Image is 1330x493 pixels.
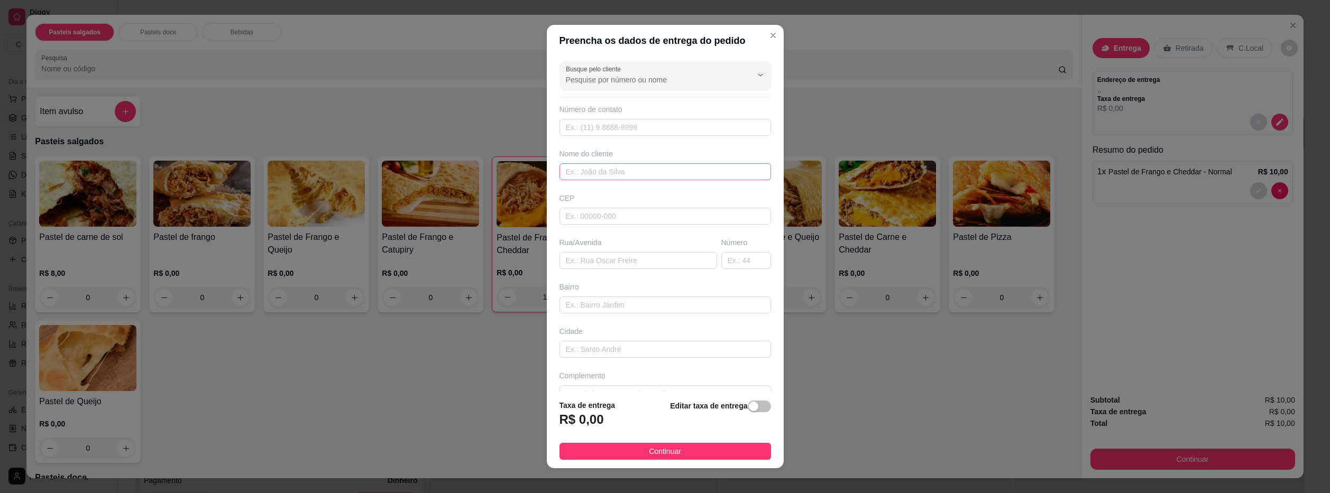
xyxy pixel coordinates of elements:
[721,252,771,269] input: Ex.: 44
[566,75,735,85] input: Busque pelo cliente
[649,445,681,457] span: Continuar
[559,296,771,313] input: Ex.: Bairro Jardim
[559,193,771,203] div: CEP
[559,237,717,248] div: Rua/Avenida
[559,163,771,180] input: Ex.: João da Silva
[559,341,771,358] input: Ex.: Santo André
[559,326,771,337] div: Cidade
[752,67,769,83] button: Show suggestions
[670,402,747,410] strong: Editar taxa de entrega
[559,401,616,410] strong: Taxa de entrega
[559,411,604,428] h3: R$ 0,00
[559,370,771,381] div: Complemento
[559,208,771,225] input: Ex.: 00000-000
[566,64,625,73] label: Busque pelo cliente
[559,148,771,159] div: Nome do cliente
[559,282,771,292] div: Bairro
[547,25,784,57] header: Preencha os dados de entrega do pedido
[721,237,771,248] div: Número
[559,119,771,136] input: Ex.: (11) 9 8888-9999
[559,385,771,402] input: ex: próximo ao posto de gasolina
[559,104,771,115] div: Número de contato
[765,27,782,44] button: Close
[559,443,771,460] button: Continuar
[559,252,717,269] input: Ex.: Rua Oscar Freire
